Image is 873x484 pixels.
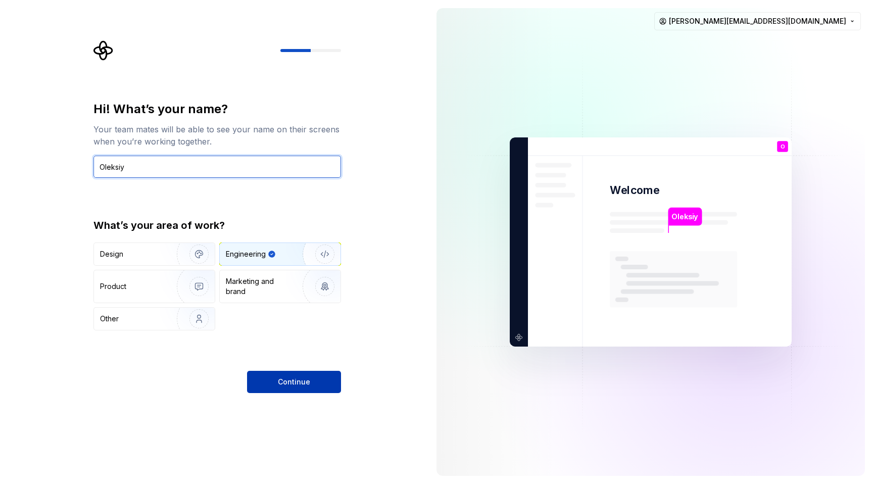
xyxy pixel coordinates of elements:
div: Product [100,281,126,292]
span: [PERSON_NAME][EMAIL_ADDRESS][DOMAIN_NAME] [669,16,846,26]
div: Your team mates will be able to see your name on their screens when you’re working together. [93,123,341,148]
div: Marketing and brand [226,276,294,297]
div: Engineering [226,249,266,259]
div: Design [100,249,123,259]
button: Continue [247,371,341,393]
span: Continue [278,377,310,387]
p: O [781,144,785,150]
div: Hi! What’s your name? [93,101,341,117]
div: Other [100,314,119,324]
input: Han Solo [93,156,341,178]
svg: Supernova Logo [93,40,114,61]
p: Oleksiy [671,211,698,222]
p: Welcome [610,183,659,198]
button: [PERSON_NAME][EMAIL_ADDRESS][DOMAIN_NAME] [654,12,861,30]
div: What’s your area of work? [93,218,341,232]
